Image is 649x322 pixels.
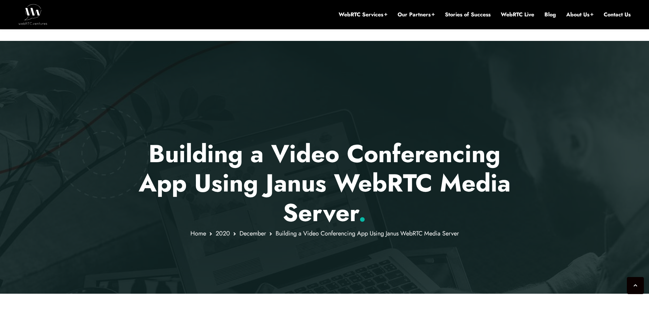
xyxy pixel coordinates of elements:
[190,229,206,238] a: Home
[501,11,534,18] a: WebRTC Live
[604,11,631,18] a: Contact Us
[18,4,47,25] img: WebRTC.ventures
[398,11,435,18] a: Our Partners
[339,11,387,18] a: WebRTC Services
[445,11,491,18] a: Stories of Success
[566,11,593,18] a: About Us
[216,229,230,238] a: 2020
[276,229,459,238] span: Building a Video Conferencing App Using Janus WebRTC Media Server
[358,195,366,230] span: .
[544,11,556,18] a: Blog
[239,229,266,238] a: December
[125,139,524,227] h1: Building a Video Conferencing App Using Janus WebRTC Media Server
